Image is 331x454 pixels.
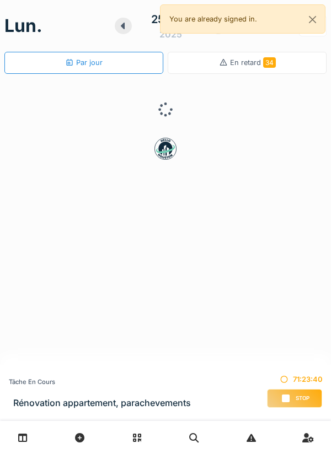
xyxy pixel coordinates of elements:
[300,5,325,34] button: Close
[267,374,322,385] div: 71:23:40
[154,138,177,160] img: badge-BVDL4wpA.svg
[65,57,103,68] div: Par jour
[160,4,325,34] div: You are already signed in.
[13,398,191,408] h3: Rénovation appartement, parachevements
[296,394,309,402] span: Stop
[4,15,42,36] h1: lun.
[9,377,191,387] div: Tâche en cours
[159,28,182,41] div: 2025
[151,11,190,28] div: 25 août
[230,58,276,67] span: En retard
[263,57,276,68] span: 34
